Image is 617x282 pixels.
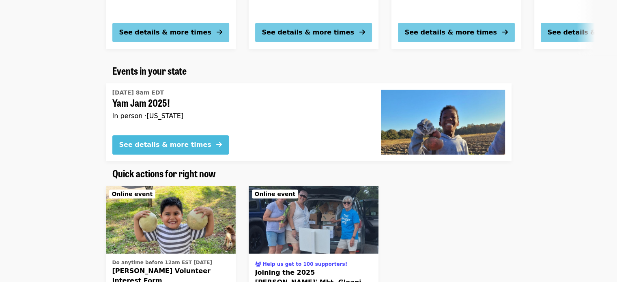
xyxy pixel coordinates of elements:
span: In person · [US_STATE] [112,112,184,120]
img: Yam Jam 2025! organized by Society of St. Andrew [381,90,505,155]
i: arrow-right icon [359,28,365,36]
span: Online event [255,191,296,197]
span: Online event [112,191,153,197]
img: Joining the 2025 Montgomery Farmers' Mkt. Gleaning Team organized by Society of St. Andrew [249,186,378,254]
button: See details & more times [112,135,229,155]
a: Joining the 2025 Montgomery Farmers' Mkt. Gleaning Team [249,186,378,254]
time: [DATE] 8am EDT [112,88,164,97]
div: See details & more times [119,140,211,150]
span: Yam Jam 2025! [112,97,368,109]
span: Quick actions for right now [112,166,216,180]
button: See details & more times [398,23,515,42]
a: Quick actions for right now [112,168,216,179]
i: arrow-right icon [217,28,222,36]
div: See details & more times [405,28,497,37]
span: Help us get to 100 supporters! [263,261,347,267]
img: SoSA Volunteer Interest Form organized by Society of St. Andrew [106,186,236,254]
a: SoSA Volunteer Interest Form [106,186,236,254]
span: Do anytime before 12am EST [DATE] [112,260,212,265]
div: See details & more times [262,28,354,37]
i: arrow-right icon [502,28,508,36]
button: See details & more times [112,23,229,42]
i: arrow-right icon [216,141,222,149]
a: See details for "Yam Jam 2025!" [106,83,512,161]
span: Events in your state [112,63,187,77]
button: See details & more times [255,23,372,42]
i: users icon [255,261,261,267]
div: See details & more times [119,28,211,37]
div: Quick actions for right now [106,168,512,179]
